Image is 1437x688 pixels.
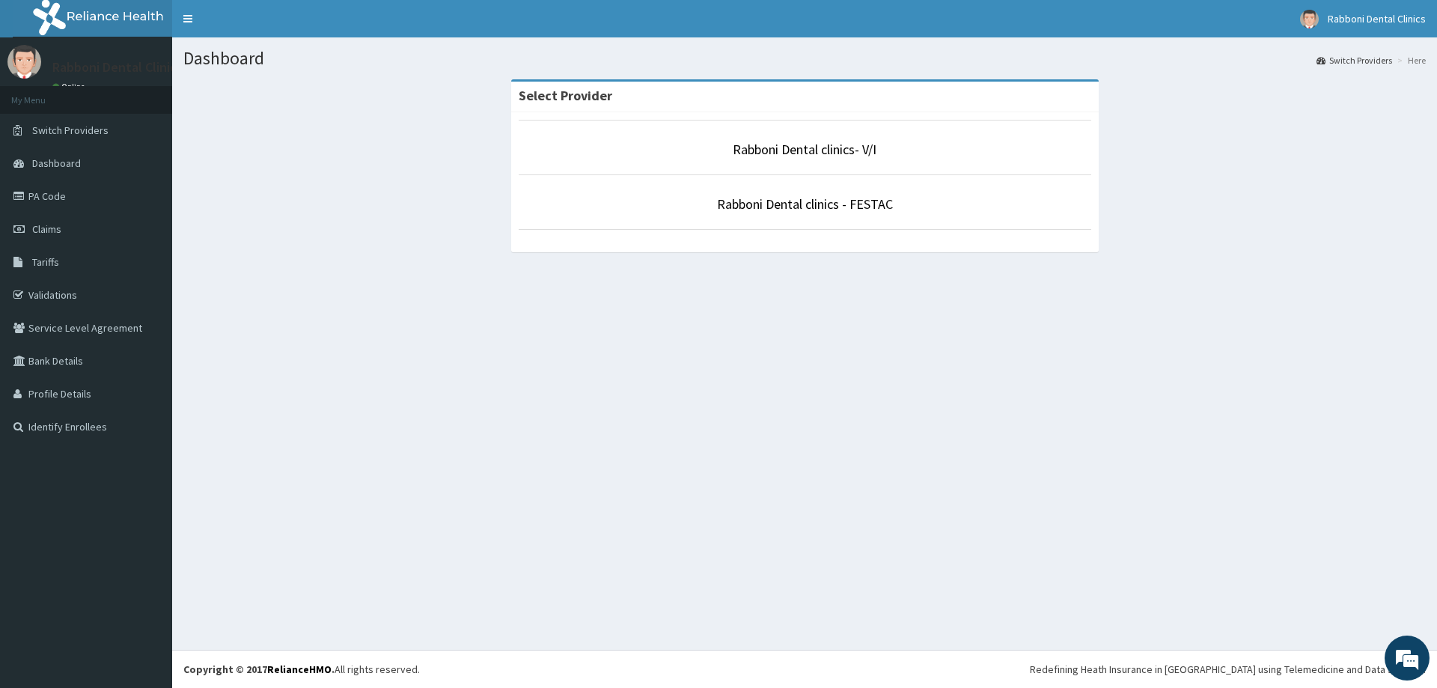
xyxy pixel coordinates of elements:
strong: Select Provider [519,87,612,104]
span: Claims [32,222,61,236]
span: Tariffs [32,255,59,269]
div: Redefining Heath Insurance in [GEOGRAPHIC_DATA] using Telemedicine and Data Science! [1030,662,1426,677]
a: Online [52,82,88,92]
strong: Copyright © 2017 . [183,663,335,676]
img: User Image [1300,10,1319,28]
p: Rabboni Dental Clinics [52,61,183,74]
span: Switch Providers [32,124,109,137]
span: Dashboard [32,156,81,170]
h1: Dashboard [183,49,1426,68]
span: Rabboni Dental Clinics [1328,12,1426,25]
img: User Image [7,45,41,79]
a: Rabboni Dental clinics- V/I [733,141,876,158]
li: Here [1394,54,1426,67]
a: RelianceHMO [267,663,332,676]
footer: All rights reserved. [172,650,1437,688]
a: Switch Providers [1317,54,1392,67]
a: Rabboni Dental clinics - FESTAC [717,195,893,213]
